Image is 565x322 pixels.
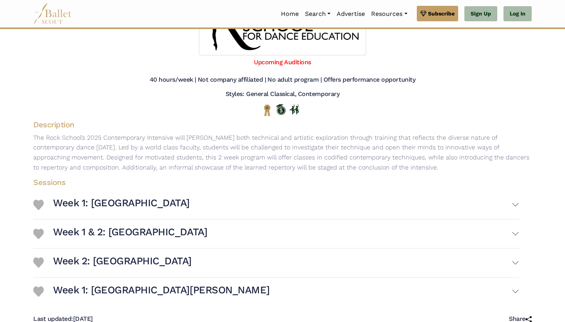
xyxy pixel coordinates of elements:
[53,223,519,245] button: Week 1 & 2: [GEOGRAPHIC_DATA]
[302,6,334,22] a: Search
[53,226,207,239] h3: Week 1 & 2: [GEOGRAPHIC_DATA]
[368,6,410,22] a: Resources
[53,255,192,268] h3: Week 2: [GEOGRAPHIC_DATA]
[289,104,299,115] img: In Person
[324,76,416,84] h5: Offers performance opportunity
[278,6,302,22] a: Home
[27,133,538,172] p: The Rock School’s 2025 Contemporary Intensive will [PERSON_NAME] both technical and artistic expl...
[417,6,458,21] a: Subscribe
[198,76,266,84] h5: Not company affiliated |
[53,252,519,274] button: Week 2: [GEOGRAPHIC_DATA]
[53,197,190,210] h3: Week 1: [GEOGRAPHIC_DATA]
[33,257,44,268] img: Heart
[27,177,526,187] h4: Sessions
[334,6,368,22] a: Advertise
[27,120,538,130] h4: Description
[254,58,311,66] a: Upcoming Auditions
[33,200,44,210] img: Heart
[226,90,339,98] h5: Styles: General Classical, Contemporary
[464,6,497,22] a: Sign Up
[33,286,44,297] img: Heart
[420,9,426,18] img: gem.svg
[150,76,196,84] h5: 40 hours/week |
[262,104,272,116] img: National
[33,229,44,239] img: Heart
[53,281,519,303] button: Week 1: [GEOGRAPHIC_DATA][PERSON_NAME]
[503,6,532,22] a: Log In
[276,104,286,115] img: Offers Scholarship
[267,76,322,84] h5: No adult program |
[53,284,270,297] h3: Week 1: [GEOGRAPHIC_DATA][PERSON_NAME]
[53,194,519,216] button: Week 1: [GEOGRAPHIC_DATA]
[428,9,455,18] span: Subscribe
